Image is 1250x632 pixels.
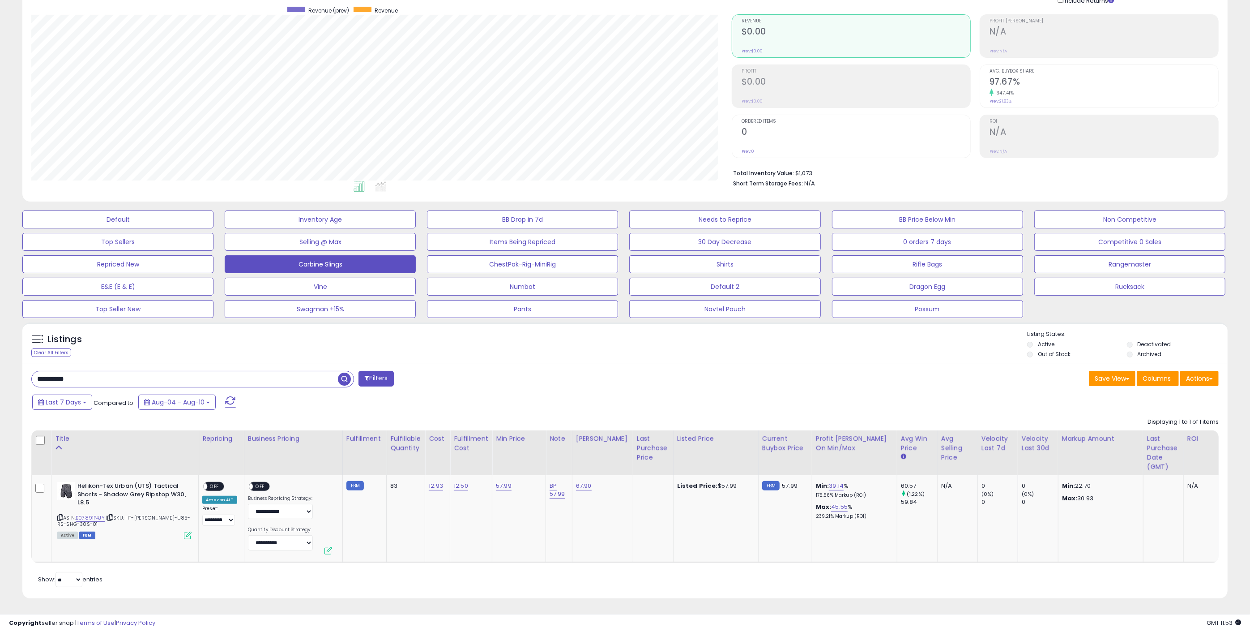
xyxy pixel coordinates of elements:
div: Note [550,434,568,443]
h2: $0.00 [742,26,970,39]
div: Last Purchase Date (GMT) [1147,434,1180,472]
button: Rifle Bags [832,255,1023,273]
button: Swagman +15% [225,300,416,318]
div: Profit [PERSON_NAME] on Min/Max [816,434,893,453]
button: Numbat [427,278,618,296]
span: Profit [742,69,970,74]
div: [PERSON_NAME] [576,434,629,443]
button: Actions [1180,371,1219,386]
button: Needs to Reprice [629,211,820,228]
small: (0%) [1022,490,1034,498]
h2: N/A [990,26,1218,39]
div: 0 [1022,498,1058,506]
p: 175.56% Markup (ROI) [816,492,890,499]
a: 39.14 [829,482,844,490]
p: 30.93 [1062,494,1136,503]
p: Listing States: [1027,330,1228,339]
button: Last 7 Days [32,395,92,410]
a: BP 57.99 [550,482,565,499]
div: N/A [941,482,971,490]
div: Last Purchase Price [637,434,670,462]
a: 12.93 [429,482,443,490]
button: 30 Day Decrease [629,233,820,251]
strong: Min: [1062,482,1075,490]
button: Pants [427,300,618,318]
label: Quantity Discount Strategy: [248,527,313,533]
a: B07891P4JY [76,514,105,522]
span: Compared to: [94,399,135,407]
div: Amazon AI * [202,496,237,504]
strong: Max: [1062,494,1078,503]
small: FBM [762,481,780,490]
small: Prev: $0.00 [742,48,763,54]
div: % [816,503,890,520]
a: 57.99 [496,482,512,490]
a: 12.50 [454,482,468,490]
button: Default 2 [629,278,820,296]
h2: $0.00 [742,77,970,89]
b: Min: [816,482,829,490]
div: Velocity Last 7d [981,434,1014,453]
button: Non Competitive [1034,211,1225,228]
small: (1.22%) [907,490,925,498]
b: Helikon-Tex Urban (UTS) Tactical Shorts - Shadow Grey Ripstop W30, L8.5 [77,482,186,509]
li: $1,073 [733,167,1212,178]
button: 0 orders 7 days [832,233,1023,251]
small: (0%) [981,490,994,498]
button: Carbine Slings [225,255,416,273]
button: Competitive 0 Sales [1034,233,1225,251]
b: Max: [816,503,832,511]
label: Deactivated [1137,340,1171,348]
label: Business Repricing Strategy: [248,495,313,502]
div: Min Price [496,434,542,443]
div: Displaying 1 to 1 of 1 items [1148,418,1219,426]
div: Current Buybox Price [762,434,808,453]
div: 59.84 [901,498,937,506]
small: Prev: 0 [742,149,754,154]
button: Shirts [629,255,820,273]
span: Last 7 Days [46,398,81,407]
label: Archived [1137,350,1161,358]
div: Markup Amount [1062,434,1139,443]
button: Aug-04 - Aug-10 [138,395,216,410]
div: N/A [1187,482,1217,490]
span: ROI [990,119,1218,124]
button: Rucksack [1034,278,1225,296]
b: Total Inventory Value: [733,169,794,177]
div: 83 [390,482,418,490]
span: N/A [804,179,815,188]
button: E&E (E & E) [22,278,213,296]
div: % [816,482,890,499]
div: Fulfillable Quantity [390,434,421,453]
button: Repriced New [22,255,213,273]
button: Save View [1089,371,1135,386]
div: Velocity Last 30d [1022,434,1054,453]
strong: Copyright [9,619,42,627]
button: Dragon Egg [832,278,1023,296]
a: 45.55 [831,503,848,512]
small: Prev: $0.00 [742,99,763,104]
small: Prev: N/A [990,149,1007,154]
div: ROI [1187,434,1220,443]
button: Columns [1137,371,1179,386]
div: Repricing [202,434,240,443]
button: Navtel Pouch [629,300,820,318]
th: The percentage added to the cost of goods (COGS) that forms the calculator for Min & Max prices. [812,430,897,475]
small: FBM [346,481,364,490]
b: Short Term Storage Fees: [733,180,803,187]
span: Profit [PERSON_NAME] [990,19,1218,24]
p: 22.70 [1062,482,1136,490]
span: OFF [207,483,222,490]
div: Clear All Filters [31,348,71,357]
div: Avg Selling Price [941,434,974,462]
a: 67.90 [576,482,592,490]
h5: Listings [47,333,82,346]
h2: N/A [990,127,1218,139]
button: Default [22,211,213,228]
div: 0 [981,498,1018,506]
small: Prev: 21.83% [990,99,1011,104]
div: 0 [1022,482,1058,490]
span: Ordered Items [742,119,970,124]
button: Inventory Age [225,211,416,228]
div: Avg Win Price [901,434,934,453]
